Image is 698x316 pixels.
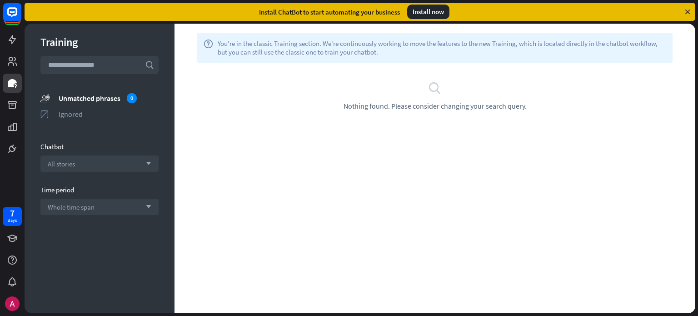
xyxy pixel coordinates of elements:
[40,35,159,49] div: Training
[141,204,151,210] i: arrow_down
[204,39,213,56] i: help
[145,60,154,70] i: search
[48,203,95,211] span: Whole time span
[40,186,159,194] div: Time period
[259,8,400,16] div: Install ChatBot to start automating your business
[3,207,22,226] a: 7 days
[7,4,35,31] button: Open LiveChat chat widget
[40,110,50,119] i: ignored
[59,93,159,103] div: Unmatched phrases
[48,160,75,168] span: All stories
[407,5,449,19] div: Install now
[59,110,159,119] div: Ignored
[40,142,159,151] div: Chatbot
[218,39,666,56] span: You're in the classic Training section. We're continuously working to move the features to the ne...
[40,93,50,103] i: unmatched_phrases
[127,93,137,103] div: 0
[428,81,442,95] i: search
[344,101,527,110] span: Nothing found. Please consider changing your search query.
[141,161,151,166] i: arrow_down
[10,209,15,217] div: 7
[8,217,17,224] div: days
